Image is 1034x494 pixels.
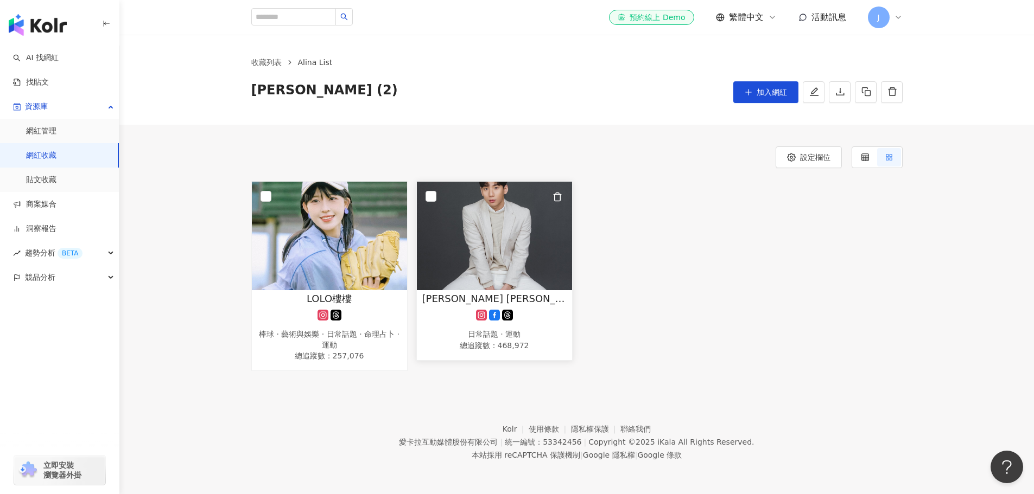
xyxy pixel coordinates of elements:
[14,455,105,485] a: chrome extension立即安裝 瀏覽器外掛
[776,146,842,168] button: 設定欄位
[58,248,83,259] div: BETA
[529,425,571,433] a: 使用條款
[25,265,55,290] span: 競品分析
[25,94,48,119] span: 資源庫
[422,292,567,305] span: [PERSON_NAME] [PERSON_NAME]
[809,87,819,97] span: edit
[17,461,39,479] img: chrome extension
[26,126,56,137] a: 網紅管理
[729,11,764,23] span: 繁體中文
[877,11,879,23] span: J
[26,150,56,161] a: 網紅收藏
[13,77,49,88] a: 找貼文
[583,438,586,446] span: |
[257,350,402,361] span: 總追蹤數 ： 257,076
[417,182,572,290] img: KOL Avatar
[505,438,581,446] div: 統一編號：53342456
[635,451,638,459] span: |
[307,292,352,305] span: LOLO樓樓
[835,87,845,97] span: download
[637,451,682,459] a: Google 條款
[580,451,583,459] span: |
[571,425,621,433] a: 隱私權保護
[472,448,682,461] span: 本站採用 reCAPTCHA 保護機制
[422,340,567,351] span: 總追蹤數 ： 468,972
[620,425,651,433] a: 聯絡我們
[618,12,685,23] div: 預約線上 Demo
[340,13,348,21] span: search
[745,88,752,96] span: plus
[251,81,398,103] span: [PERSON_NAME] (2)
[503,425,529,433] a: Kolr
[657,438,676,446] a: iKala
[13,53,59,63] a: searchAI 找網紅
[757,88,787,97] span: 加入網紅
[800,153,830,162] span: 設定欄位
[991,451,1023,483] iframe: Help Scout Beacon - Open
[13,223,56,234] a: 洞察報告
[25,241,83,265] span: 趨勢分析
[887,87,897,97] span: delete
[9,14,67,36] img: logo
[609,10,694,25] a: 預約線上 Demo
[583,451,635,459] a: Google 隱私權
[26,175,56,185] a: 貼文收藏
[13,199,56,210] a: 商案媒合
[811,12,846,22] span: 活動訊息
[252,182,407,290] img: KOL Avatar
[399,438,498,446] div: 愛卡拉互動媒體股份有限公司
[249,56,284,68] a: 收藏列表
[588,438,754,446] div: Copyright © 2025 All Rights Reserved.
[733,81,798,103] button: 加入網紅
[500,438,503,446] span: |
[13,249,21,257] span: rise
[422,329,567,340] div: 日常話題 · 運動
[43,460,81,480] span: 立即安裝 瀏覽器外掛
[257,329,402,350] div: 棒球 · 藝術與娛樂 · 日常話題 · 命理占卜 · 運動
[298,58,333,67] span: Alina List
